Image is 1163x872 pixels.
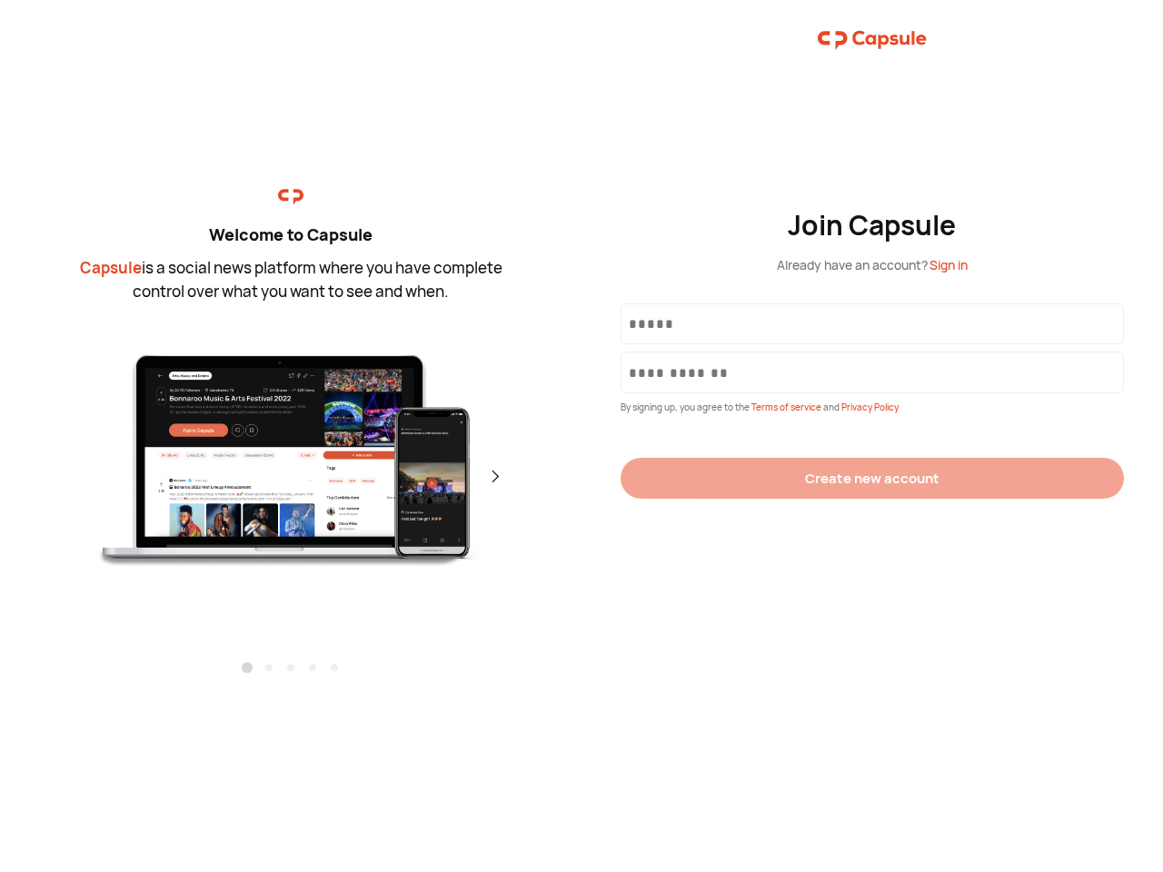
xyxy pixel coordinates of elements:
[788,209,958,242] div: Join Capsule
[64,223,518,247] div: Welcome to Capsule
[80,257,142,278] span: Capsule
[64,256,518,302] div: is a social news platform where you have complete control over what you want to see and when.
[818,22,927,58] img: logo
[929,256,968,273] span: Sign in
[777,255,968,274] div: Already have an account?
[841,401,899,413] span: Privacy Policy
[805,469,939,488] div: Create new account
[621,401,1124,414] div: By signing up, you agree to the and
[751,401,823,413] span: Terms of service
[278,184,303,210] img: logo
[621,458,1124,499] button: Create new account
[93,353,490,568] img: first.png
